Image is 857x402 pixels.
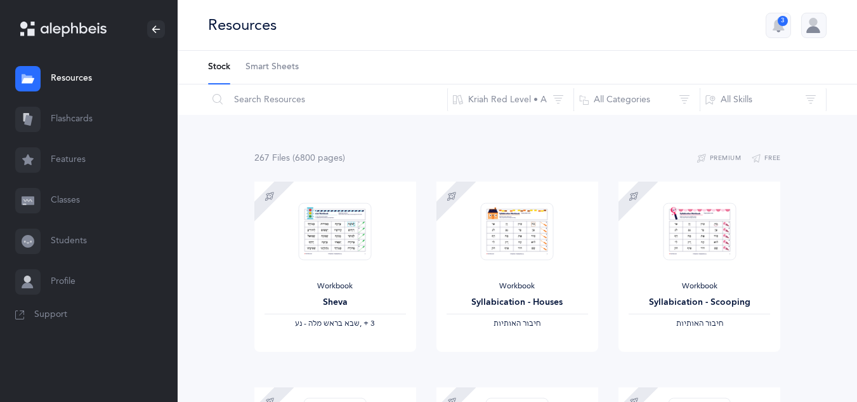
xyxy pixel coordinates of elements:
[295,319,360,328] span: ‫שבא בראש מלה - נע‬
[245,61,299,74] span: Smart Sheets
[766,13,791,38] button: 3
[447,84,574,115] button: Kriah Red Level • A
[299,203,372,260] img: Sheva-Workbook-Red_EN_thumbnail_1754012358.png
[494,319,540,328] span: ‫חיבור האותיות‬
[34,309,67,321] span: Support
[629,296,770,309] div: Syllabication - Scooping
[292,153,345,163] span: (6800 page )
[573,84,700,115] button: All Categories
[254,153,290,163] span: 267 File
[208,15,277,36] div: Resources
[207,84,448,115] input: Search Resources
[447,296,588,309] div: Syllabication - Houses
[286,153,290,163] span: s
[751,151,781,166] button: Free
[778,16,788,26] div: 3
[697,151,741,166] button: Premium
[676,319,723,328] span: ‫חיבור האותיות‬
[629,281,770,291] div: Workbook
[700,84,827,115] button: All Skills
[794,338,842,387] iframe: Drift Widget Chat Controller
[265,296,406,309] div: Sheva
[663,203,736,260] img: Syllabication-Workbook-Level-1-EN_Red_Scooping_thumbnail_1741114434.png
[265,281,406,291] div: Workbook
[481,203,554,260] img: Syllabication-Workbook-Level-1-EN_Red_Houses_thumbnail_1741114032.png
[447,281,588,291] div: Workbook
[339,153,343,163] span: s
[265,319,406,329] div: ‪, + 3‬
